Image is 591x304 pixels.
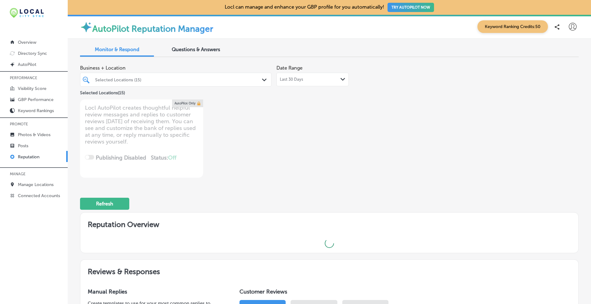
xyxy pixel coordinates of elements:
p: Posts [18,143,28,148]
h1: Customer Reviews [239,288,571,298]
p: GBP Performance [18,97,54,102]
p: Visibility Score [18,86,46,91]
p: Reputation [18,154,39,160]
p: AutoPilot [18,62,36,67]
button: TRY AUTOPILOT NOW [388,3,434,12]
div: Selected Locations (15) [95,77,263,82]
button: Refresh [80,198,129,210]
label: Date Range [276,65,303,71]
h2: Reputation Overview [80,213,578,234]
p: Keyword Rankings [18,108,54,113]
p: Directory Sync [18,51,47,56]
img: autopilot-icon [80,21,92,33]
p: Manage Locations [18,182,54,187]
span: Questions & Answers [172,47,220,52]
h2: Reviews & Responses [80,260,578,281]
span: Last 30 Days [280,77,303,82]
h3: Manual Replies [88,288,220,295]
p: Overview [18,40,36,45]
span: Business + Location [80,65,271,71]
img: 12321ecb-abad-46dd-be7f-2600e8d3409flocal-city-sync-logo-rectangle.png [10,8,44,18]
p: Photos & Videos [18,132,50,137]
p: Connected Accounts [18,193,60,198]
span: Keyword Ranking Credits: 50 [477,20,548,33]
p: Selected Locations ( 15 ) [80,88,125,95]
span: Monitor & Respond [95,47,139,52]
label: AutoPilot Reputation Manager [92,24,213,34]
